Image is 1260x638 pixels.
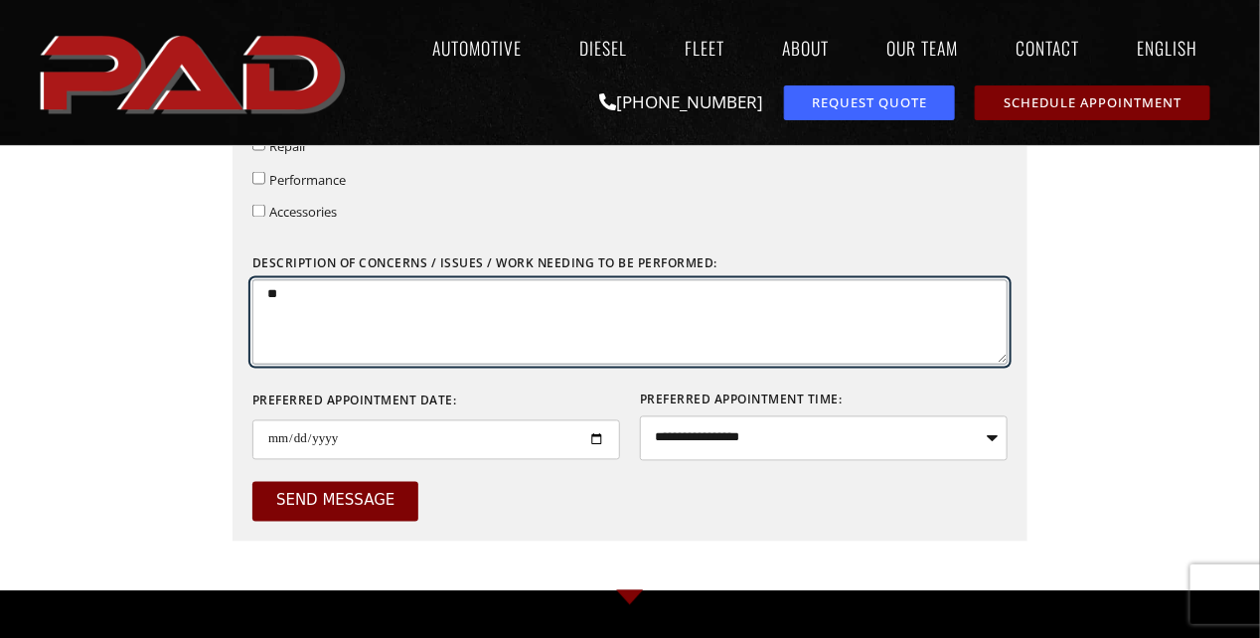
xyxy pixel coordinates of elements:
a: [PHONE_NUMBER] [600,90,764,113]
a: Contact [997,25,1098,71]
button: Send Message [252,482,418,522]
a: Automotive [413,25,541,71]
a: English [1118,25,1226,71]
label: Preferred Appointment Time: [640,385,843,416]
label: Accessories [269,204,337,222]
a: pro automotive and diesel home page [34,19,356,126]
span: Schedule Appointment [1004,96,1181,109]
a: request a service or repair quote [784,85,956,120]
a: Our Team [867,25,977,71]
a: schedule repair or service appointment [975,85,1210,120]
label: Performance [269,171,346,189]
label: Preferred Appointment Date: [252,386,457,417]
a: About [763,25,848,71]
a: Fleet [666,25,743,71]
a: Diesel [560,25,646,71]
span: Send Message [276,494,394,509]
label: Repair [269,137,307,155]
img: The image shows the word "PAD" in bold, red, uppercase letters with a slight shadow effect. [34,19,356,126]
nav: Menu [356,25,1226,71]
label: Description of concerns / issues / work needing to be performed: [252,248,717,280]
span: Request Quote [812,96,927,109]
